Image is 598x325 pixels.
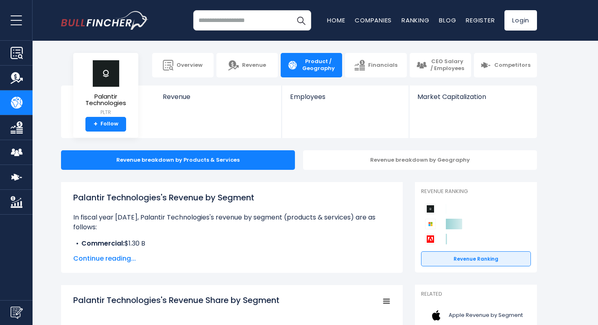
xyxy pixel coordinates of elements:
[85,117,126,132] a: +Follow
[327,16,345,24] a: Home
[421,188,531,195] p: Revenue Ranking
[80,93,132,107] span: Palantir Technologies
[303,150,537,170] div: Revenue breakdown by Geography
[417,93,528,101] span: Market Capitalization
[73,239,391,248] li: $1.30 B
[425,234,436,244] img: Adobe competitors logo
[474,53,537,77] a: Competitors
[494,62,530,69] span: Competitors
[421,251,531,267] a: Revenue Ranking
[81,239,124,248] b: Commercial:
[466,16,495,24] a: Register
[504,10,537,31] a: Login
[421,291,531,298] p: Related
[94,121,98,128] strong: +
[163,93,274,101] span: Revenue
[61,11,148,30] img: bullfincher logo
[301,58,336,72] span: Product / Geography
[449,312,523,319] span: Apple Revenue by Segment
[282,86,408,114] a: Employees
[177,62,203,69] span: Overview
[425,219,436,229] img: Microsoft Corporation competitors logo
[402,16,429,24] a: Ranking
[79,59,132,117] a: Palantir Technologies PLTR
[80,109,132,116] small: PLTR
[368,62,397,69] span: Financials
[73,213,391,232] p: In fiscal year [DATE], Palantir Technologies's revenue by segment (products & services) are as fo...
[216,53,278,77] a: Revenue
[155,86,282,114] a: Revenue
[242,62,266,69] span: Revenue
[426,306,446,325] img: AAPL logo
[61,150,295,170] div: Revenue breakdown by Products & Services
[73,254,391,264] span: Continue reading...
[430,58,465,72] span: CEO Salary / Employees
[410,53,471,77] a: CEO Salary / Employees
[355,16,392,24] a: Companies
[61,11,148,30] a: Go to homepage
[291,10,311,31] button: Search
[73,191,391,204] h1: Palantir Technologies's Revenue by Segment
[152,53,214,77] a: Overview
[409,86,536,114] a: Market Capitalization
[73,294,279,306] tspan: Palantir Technologies's Revenue Share by Segment
[290,93,400,101] span: Employees
[345,53,406,77] a: Financials
[425,204,436,214] img: Palantir Technologies competitors logo
[281,53,342,77] a: Product / Geography
[439,16,456,24] a: Blog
